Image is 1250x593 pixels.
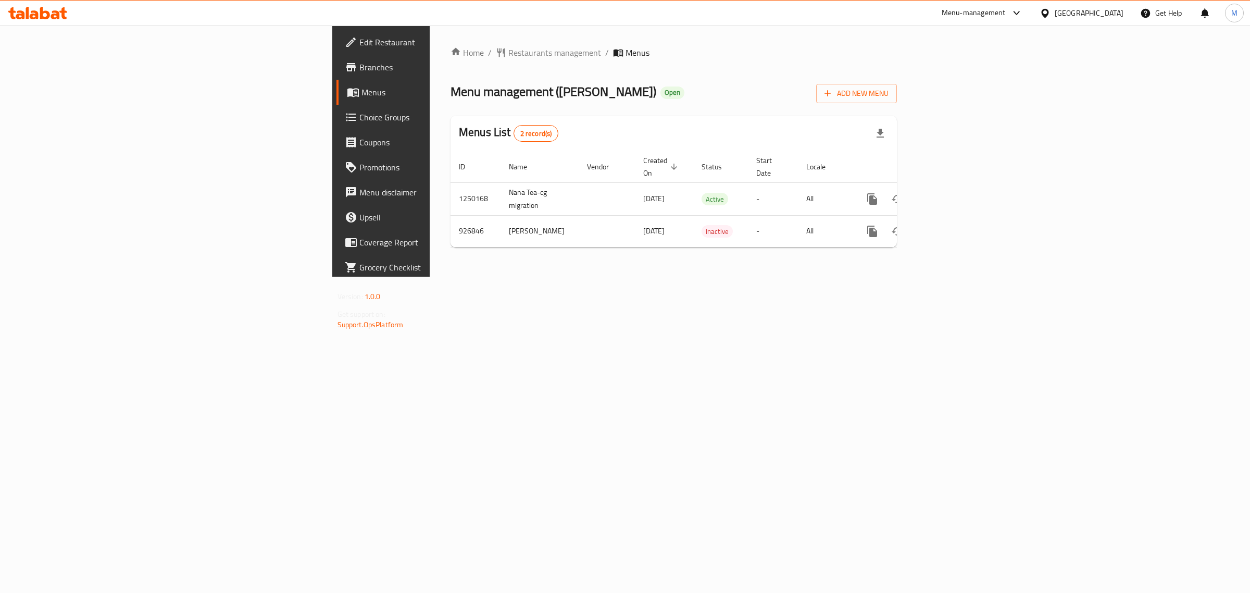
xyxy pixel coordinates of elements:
td: All [798,215,852,247]
a: Menu disclaimer [336,180,541,205]
span: Locale [806,160,839,173]
div: Total records count [514,125,559,142]
a: Grocery Checklist [336,255,541,280]
span: Choice Groups [359,111,533,123]
span: Grocery Checklist [359,261,533,274]
a: Coupons [336,130,541,155]
span: Get support on: [337,307,385,321]
button: Add New Menu [816,84,897,103]
span: Name [509,160,541,173]
div: Menu-management [942,7,1006,19]
button: Change Status [885,219,910,244]
table: enhanced table [451,151,968,248]
span: Created On [643,154,681,179]
td: All [798,182,852,215]
span: Menus [361,86,533,98]
span: Restaurants management [508,46,601,59]
span: Version: [337,290,363,303]
span: Edit Restaurant [359,36,533,48]
li: / [605,46,609,59]
a: Coverage Report [336,230,541,255]
span: Vendor [587,160,622,173]
h2: Menus List [459,125,558,142]
span: 2 record(s) [514,129,558,139]
a: Menus [336,80,541,105]
span: [DATE] [643,192,665,205]
span: Upsell [359,211,533,224]
span: Active [702,193,728,205]
div: Open [660,87,684,99]
button: more [860,187,885,212]
span: Coverage Report [359,236,533,249]
span: Branches [359,61,533,73]
a: Upsell [336,205,541,230]
span: Menus [626,46,649,59]
span: Menu management ( [PERSON_NAME] ) [451,80,656,103]
th: Actions [852,151,968,183]
div: Export file [868,121,893,146]
td: - [748,215,798,247]
span: Menu disclaimer [359,186,533,199]
a: Choice Groups [336,105,541,130]
span: Start Date [756,154,785,179]
div: [GEOGRAPHIC_DATA] [1055,7,1123,19]
span: Status [702,160,735,173]
a: Branches [336,55,541,80]
button: more [860,219,885,244]
a: Restaurants management [496,46,601,59]
span: [DATE] [643,224,665,238]
button: Change Status [885,187,910,212]
span: 1.0.0 [365,290,381,303]
a: Promotions [336,155,541,180]
span: Open [660,88,684,97]
span: Promotions [359,161,533,174]
a: Edit Restaurant [336,30,541,55]
span: ID [459,160,479,173]
nav: breadcrumb [451,46,897,59]
td: - [748,182,798,215]
span: Inactive [702,226,733,238]
span: M [1231,7,1237,19]
a: Support.OpsPlatform [337,318,404,331]
span: Coupons [359,136,533,149]
span: Add New Menu [824,87,889,100]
